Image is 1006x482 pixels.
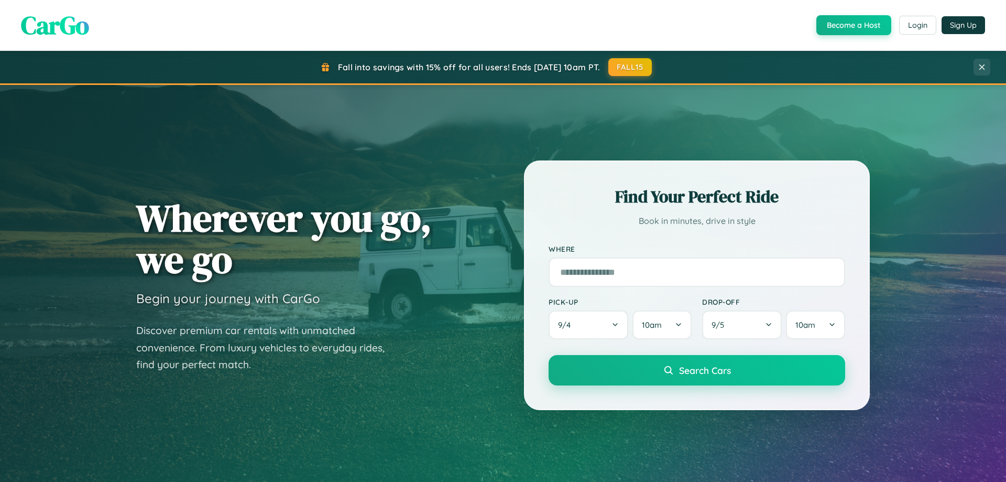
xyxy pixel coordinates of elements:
[642,320,662,330] span: 10am
[712,320,729,330] span: 9 / 5
[549,213,845,229] p: Book in minutes, drive in style
[786,310,845,339] button: 10am
[795,320,815,330] span: 10am
[608,58,652,76] button: FALL15
[136,291,320,306] h3: Begin your journey with CarGo
[702,297,845,306] label: Drop-off
[942,16,985,34] button: Sign Up
[136,197,432,280] h1: Wherever you go, we go
[549,355,845,385] button: Search Cars
[549,297,692,306] label: Pick-up
[632,310,692,339] button: 10am
[21,8,89,42] span: CarGo
[136,322,398,373] p: Discover premium car rentals with unmatched convenience. From luxury vehicles to everyday rides, ...
[679,365,731,376] span: Search Cars
[549,244,845,253] label: Where
[816,15,891,35] button: Become a Host
[338,62,600,72] span: Fall into savings with 15% off for all users! Ends [DATE] 10am PT.
[702,310,782,339] button: 9/5
[549,310,628,339] button: 9/4
[549,185,845,208] h2: Find Your Perfect Ride
[558,320,576,330] span: 9 / 4
[899,16,936,35] button: Login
